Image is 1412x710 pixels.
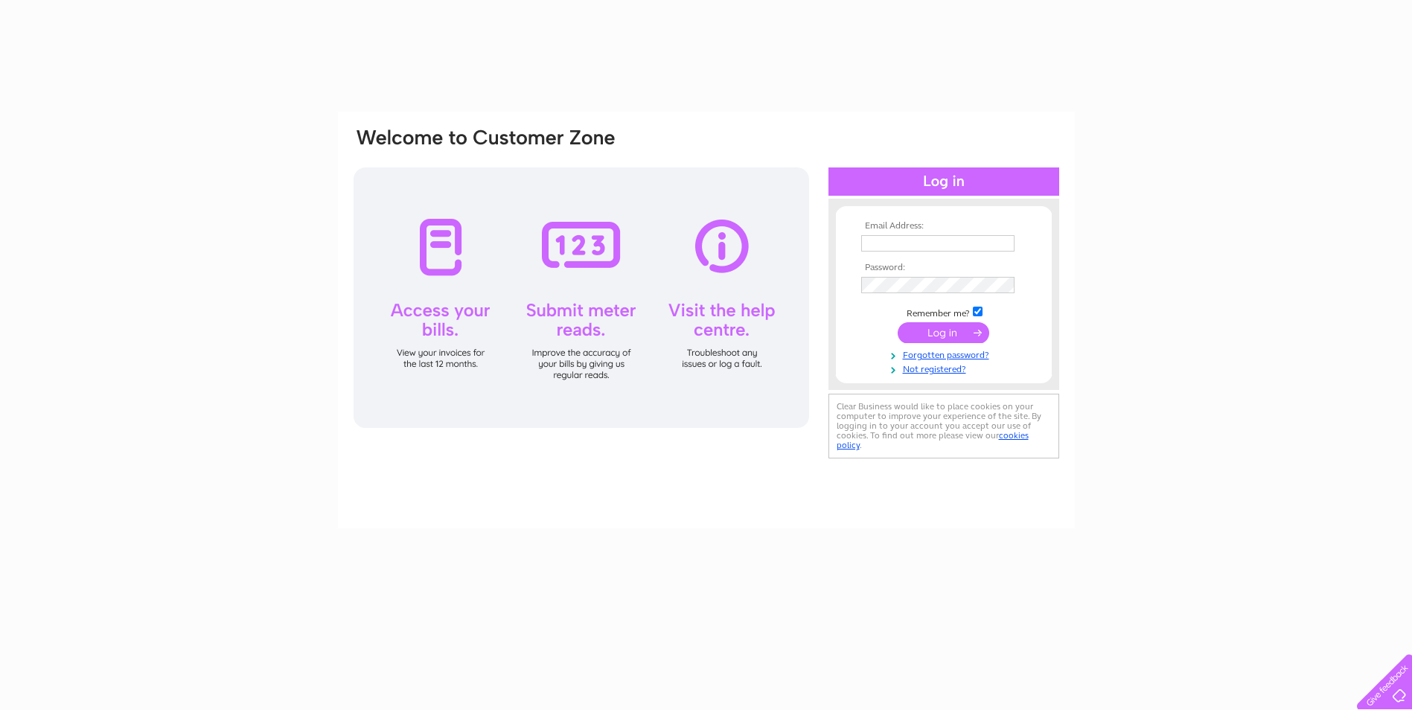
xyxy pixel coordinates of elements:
[828,394,1059,458] div: Clear Business would like to place cookies on your computer to improve your experience of the sit...
[857,221,1030,231] th: Email Address:
[857,304,1030,319] td: Remember me?
[861,347,1030,361] a: Forgotten password?
[837,430,1029,450] a: cookies policy
[898,322,989,343] input: Submit
[861,361,1030,375] a: Not registered?
[857,263,1030,273] th: Password:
